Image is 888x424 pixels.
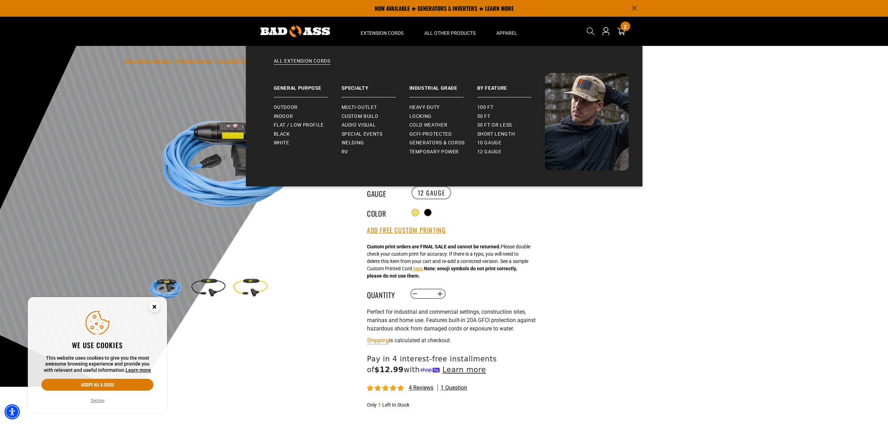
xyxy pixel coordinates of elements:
div: Please double check your custom print for accuracy. If there is a typo, you will need to delete t... [367,243,530,280]
button: Decline [89,397,106,404]
h2: We use cookies [41,341,153,350]
a: By Feature [477,73,545,97]
a: Indoor [274,112,342,121]
span: Outdoor [274,104,298,111]
span: GCFI-Protected [409,131,452,137]
label: 12 Gauge [411,186,451,199]
a: Open this option [600,17,611,46]
a: 10 gauge [477,138,545,147]
summary: All Other Products [414,17,486,46]
span: Left In Stock [382,402,409,408]
p: This website uses cookies to give you the most awesome browsing experience and provide you with r... [41,355,153,374]
button: Accept all & close [41,379,153,391]
a: Flat / Low Profile [274,121,342,130]
div: is calculated at checkout. [367,336,537,345]
a: Audio Visual [342,121,409,130]
span: › [174,58,175,63]
span: Only [367,402,377,408]
img: Bad Ass Extension Cords [261,26,330,37]
span: Special Events [342,131,383,137]
button: Add Free Custom Printing [367,226,446,234]
a: Cold Weather [409,121,477,130]
a: Temporary Power [409,147,477,157]
a: White [274,138,342,147]
span: Temporary Power [409,149,459,155]
span: 30 ft or less [477,122,512,128]
summary: Search [585,26,596,37]
a: Generators & Cords [409,138,477,147]
span: 2 [624,24,626,29]
span: Multi-Outlet [342,104,377,111]
a: RV [342,147,409,157]
a: Multi-Outlet [342,103,409,112]
a: Heavy-Duty [409,103,477,112]
span: Welding [342,140,364,146]
span: RV [342,149,348,155]
a: Return to Collection [176,58,213,63]
a: Locking [409,112,477,121]
a: Welding [342,138,409,147]
a: This website uses cookies to give you the most awesome browsing experience and provide you with r... [126,367,151,373]
span: All Other Products [424,30,475,36]
label: Quantity [367,289,402,298]
strong: Custom print orders are FINAL SALE and cannot be returned. [367,244,501,249]
summary: Extension Cords [350,17,414,46]
aside: Cookie Consent [28,297,167,413]
span: Indoor [274,113,293,120]
span: Locking [409,113,432,120]
img: Light Blue [146,268,186,308]
a: Bad Ass Extension Cords [125,58,172,63]
img: black [188,268,228,308]
legend: Gauge [367,188,402,197]
a: GCFI-Protected [409,130,477,139]
span: 5.00 stars [367,385,405,392]
img: Bad Ass Extension Cords [545,73,629,170]
a: 30 ft or less [477,121,545,130]
summary: Apparel [486,17,528,46]
span: Black [274,131,290,137]
span: 10 gauge [477,140,502,146]
span: White [274,140,289,146]
span: Perfect for industrial and commercial settings, construction sites, marinas and home use. Feature... [367,309,536,332]
span: Flat / Low Profile [274,122,324,128]
a: 50 ft [477,112,545,121]
a: 12 gauge [477,147,545,157]
a: All Extension Cords [260,58,629,73]
nav: breadcrumbs [125,56,289,65]
span: › [215,58,216,63]
a: Specialty [342,73,409,97]
button: here [413,265,423,272]
span: Heavy-Duty [409,104,440,111]
span: 12 gauge [477,149,502,155]
span: Cold Weather [409,122,448,128]
legend: Color [367,208,402,217]
div: Accessibility Menu [5,404,20,419]
a: Special Events [342,130,409,139]
a: Custom Build [342,112,409,121]
img: yellow [230,268,270,308]
a: Shipping [367,337,389,344]
a: Short Length [477,130,545,139]
span: 50 ft [477,113,490,120]
span: Apparel [496,30,517,36]
a: Industrial Grade [409,73,477,97]
span: Generators & Cords [409,140,465,146]
img: Light Blue [146,77,313,244]
span: Custom Build [342,113,378,120]
span: 1 question [441,384,467,392]
span: 4 reviews [409,384,433,391]
a: General Purpose [274,73,342,97]
span: 100 ft [477,104,494,111]
span: Short Length [477,131,515,137]
a: Outdoor [274,103,342,112]
span: 7 [378,402,381,408]
span: Extension Cords [361,30,403,36]
a: 100 ft [477,103,545,112]
a: Black [274,130,342,139]
span: Audio Visual [342,122,376,128]
strong: Note: emoji symbols do not print correctly, please do not use them. [367,266,517,279]
button: Close this option [142,297,167,319]
span: In-Line GFCI Triple Tap Extension Cord [217,58,289,63]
